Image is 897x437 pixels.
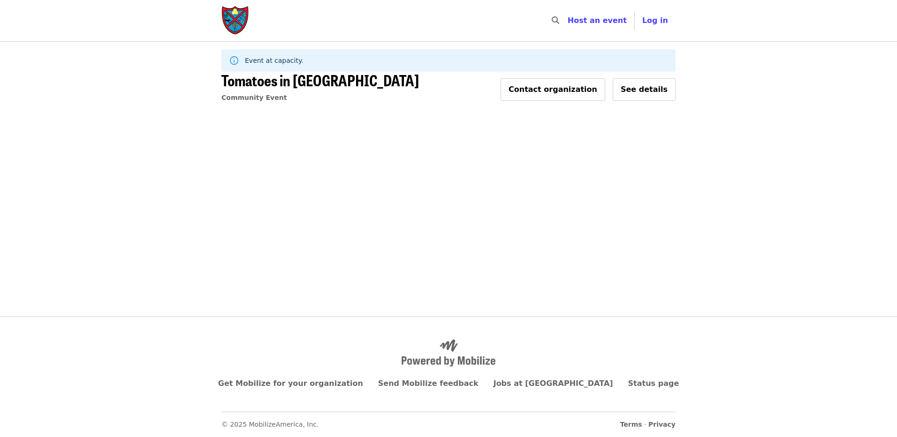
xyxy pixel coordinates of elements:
span: © 2025 MobilizeAmerica, Inc. [221,421,319,428]
a: Get Mobilize for your organization [218,379,363,388]
nav: Secondary footer navigation [221,412,676,429]
span: Tomatoes in [GEOGRAPHIC_DATA] [221,69,419,91]
span: See details [621,85,668,94]
span: Contact organization [509,85,597,94]
a: Send Mobilize feedback [378,379,479,388]
a: Terms [620,421,642,428]
button: See details [613,78,676,101]
span: · [620,420,676,429]
a: Status page [628,379,679,388]
a: Host an event [568,16,627,25]
button: Log in [635,11,676,30]
input: Search [565,9,572,32]
nav: Primary footer navigation [221,378,676,389]
span: Log in [642,16,668,25]
button: Contact organization [501,78,605,101]
a: Privacy [648,421,676,428]
img: Society of St. Andrew - Home [221,6,250,36]
a: Community Event [221,94,287,101]
img: Powered by Mobilize [402,339,495,367]
span: Event at capacity. [245,57,304,64]
a: Jobs at [GEOGRAPHIC_DATA] [494,379,613,388]
i: search icon [552,16,559,25]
